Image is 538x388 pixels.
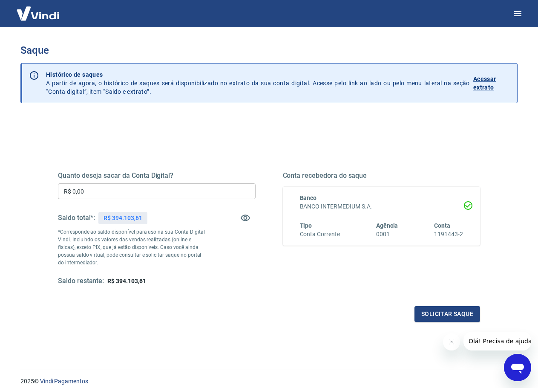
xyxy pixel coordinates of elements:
[46,70,470,79] p: Histórico de saques
[283,171,480,180] h5: Conta recebedora do saque
[473,70,510,96] a: Acessar extrato
[414,306,480,322] button: Solicitar saque
[473,75,510,92] p: Acessar extrato
[40,378,88,385] a: Vindi Pagamentos
[104,214,142,223] p: R$ 394.103,61
[504,354,531,381] iframe: Botão para abrir a janela de mensagens
[434,222,450,229] span: Conta
[300,202,463,211] h6: BANCO INTERMEDIUM S.A.
[58,277,104,286] h5: Saldo restante:
[58,171,256,180] h5: Quanto deseja sacar da Conta Digital?
[376,222,398,229] span: Agência
[58,228,206,266] p: *Corresponde ao saldo disponível para uso na sua Conta Digital Vindi. Incluindo os valores das ve...
[5,6,72,13] span: Olá! Precisa de ajuda?
[20,44,518,56] h3: Saque
[46,70,470,96] p: A partir de agora, o histórico de saques será disponibilizado no extrato da sua conta digital. Ac...
[58,214,95,222] h5: Saldo total*:
[20,377,518,386] p: 2025 ©
[300,230,340,239] h6: Conta Corrente
[376,230,398,239] h6: 0001
[434,230,463,239] h6: 1191443-2
[10,0,66,26] img: Vindi
[107,278,146,284] span: R$ 394.103,61
[463,332,531,350] iframe: Mensagem da empresa
[443,333,460,350] iframe: Fechar mensagem
[300,222,312,229] span: Tipo
[300,194,317,201] span: Banco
